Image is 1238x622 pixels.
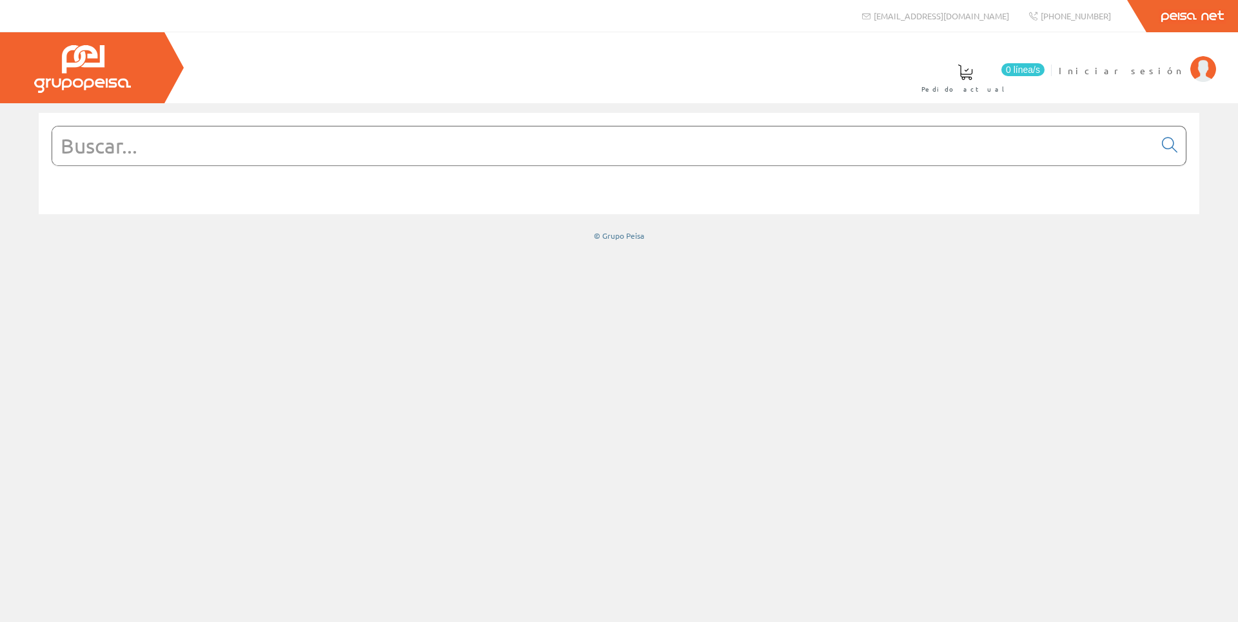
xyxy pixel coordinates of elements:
a: Iniciar sesión [1059,54,1216,66]
span: [PHONE_NUMBER] [1041,10,1111,21]
span: [EMAIL_ADDRESS][DOMAIN_NAME] [874,10,1009,21]
span: 0 línea/s [1001,63,1045,76]
img: Grupo Peisa [34,45,131,93]
div: © Grupo Peisa [39,230,1199,241]
input: Buscar... [52,126,1154,165]
span: Iniciar sesión [1059,64,1184,77]
span: Pedido actual [921,83,1009,95]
